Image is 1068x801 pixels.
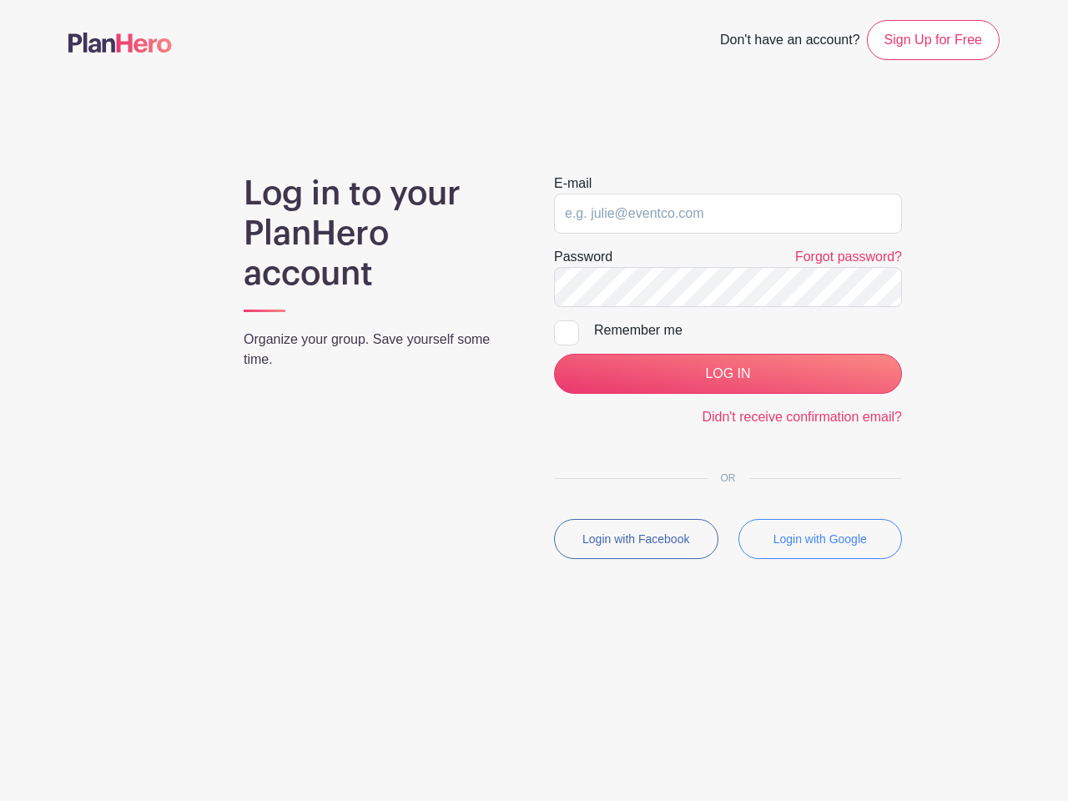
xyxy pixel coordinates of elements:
a: Sign Up for Free [867,20,1000,60]
label: E-mail [554,174,592,194]
button: Login with Google [738,519,903,559]
small: Login with Google [773,532,867,546]
h1: Log in to your PlanHero account [244,174,514,294]
img: logo-507f7623f17ff9eddc593b1ce0a138ce2505c220e1c5a4e2b4648c50719b7d32.svg [68,33,172,53]
span: Don't have an account? [720,23,860,60]
span: OR [708,472,749,484]
p: Organize your group. Save yourself some time. [244,330,514,370]
input: LOG IN [554,354,902,394]
label: Password [554,247,612,267]
a: Didn't receive confirmation email? [702,410,902,424]
small: Login with Facebook [582,532,689,546]
div: Remember me [594,320,902,340]
button: Login with Facebook [554,519,718,559]
input: e.g. julie@eventco.com [554,194,902,234]
a: Forgot password? [795,249,902,264]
